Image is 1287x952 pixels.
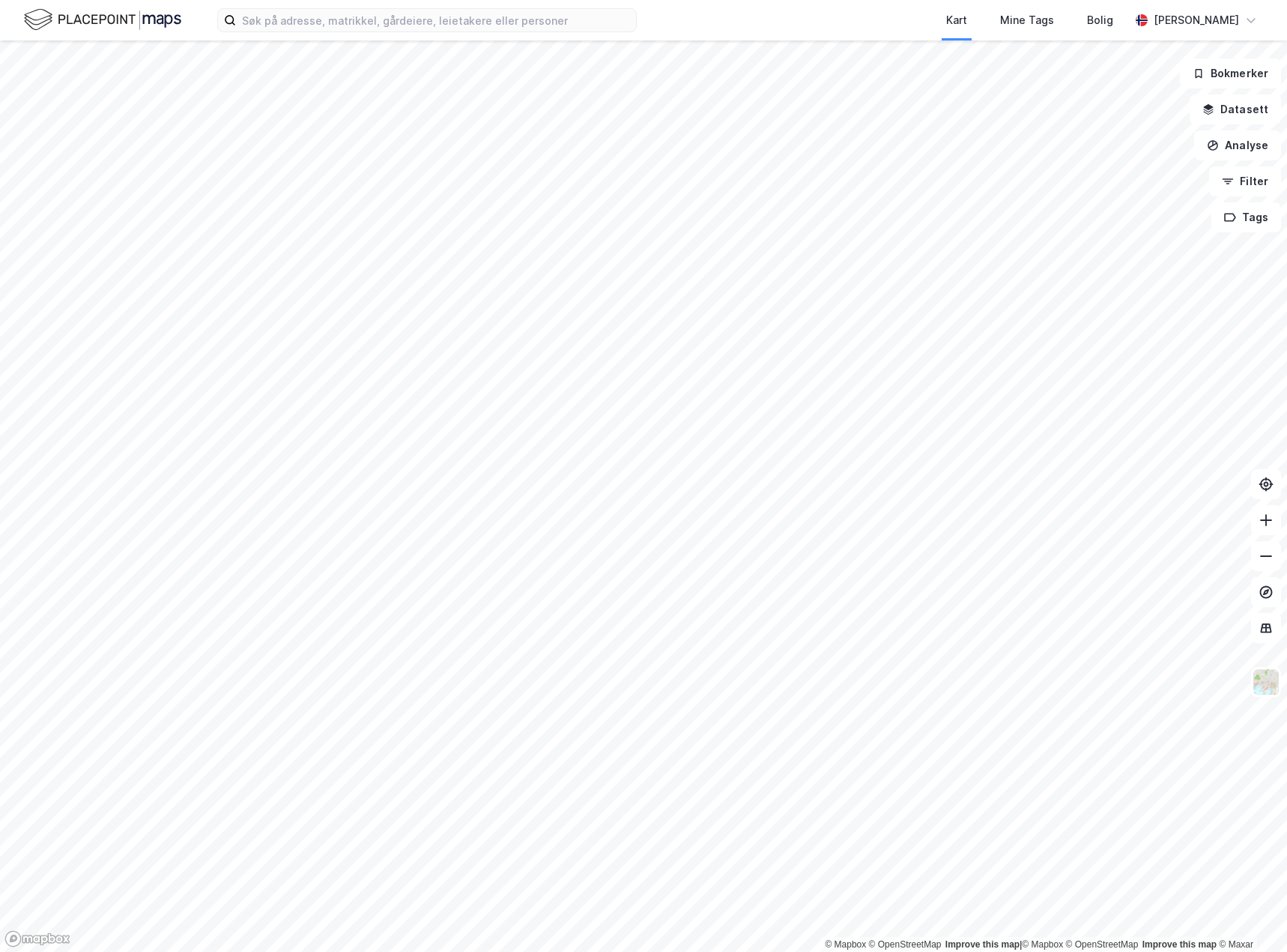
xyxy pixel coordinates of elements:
iframe: Chat Widget [1212,880,1287,952]
div: Kart [946,11,967,29]
input: Søk på adresse, matrikkel, gårdeiere, leietakere eller personer [236,9,636,31]
div: Bolig [1087,11,1113,29]
a: Mapbox homepage [4,930,70,948]
button: Filter [1209,166,1281,196]
div: Mine Tags [1000,11,1054,29]
div: [PERSON_NAME] [1154,11,1239,29]
button: Tags [1211,202,1281,232]
button: Analyse [1194,130,1281,160]
div: | [825,937,1253,952]
a: OpenStreetMap [869,939,942,950]
button: Datasett [1190,94,1281,124]
a: OpenStreetMap [1066,939,1139,950]
img: Z [1252,668,1280,696]
a: Improve this map [945,939,1020,950]
button: Bokmerker [1180,58,1281,88]
img: logo.f888ab2527a4732fd821a326f86c7f29.svg [24,7,181,33]
a: Improve this map [1142,939,1217,950]
a: Mapbox [825,939,866,950]
a: Mapbox [1022,939,1063,950]
div: Kontrollprogram for chat [1212,880,1287,952]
